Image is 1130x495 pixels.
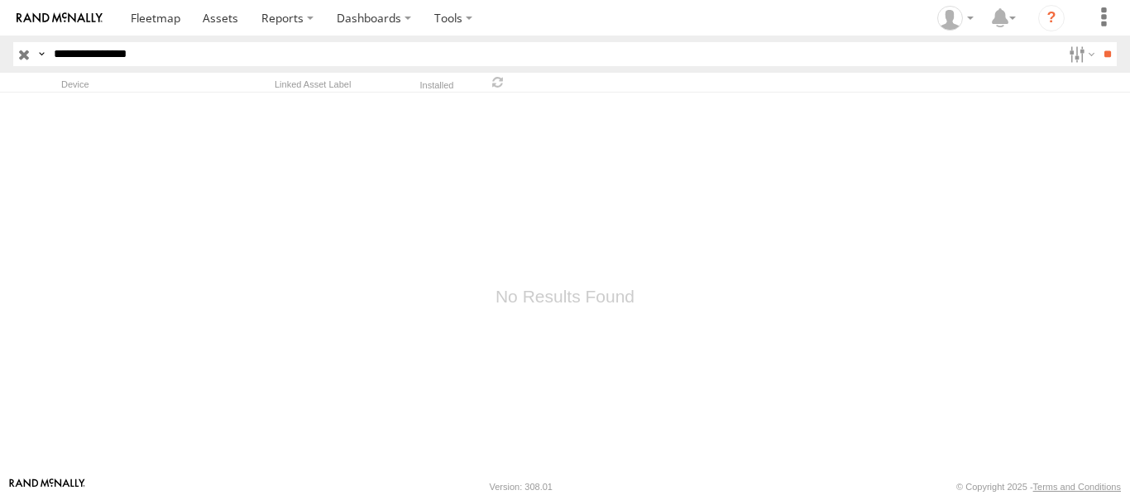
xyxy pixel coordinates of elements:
label: Search Filter Options [1062,42,1098,66]
div: Version: 308.01 [490,482,553,492]
label: Search Query [35,42,48,66]
a: Terms and Conditions [1033,482,1121,492]
img: rand-logo.svg [17,12,103,24]
span: Refresh [488,74,508,90]
div: Installed [405,82,468,90]
i: ? [1038,5,1065,31]
a: Visit our Website [9,478,85,495]
div: Device [61,79,268,90]
div: Mazen Siblini [931,6,979,31]
div: Linked Asset Label [275,79,399,90]
div: © Copyright 2025 - [956,482,1121,492]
